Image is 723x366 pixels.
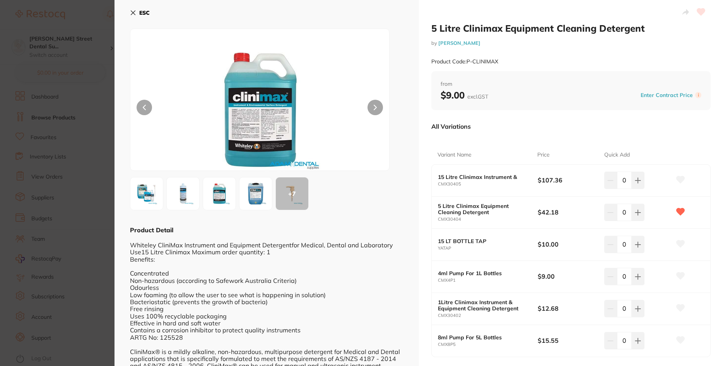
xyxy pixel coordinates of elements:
b: $12.68 [538,304,598,313]
small: CMX30405 [438,182,538,187]
small: Product Code: P-CLINIMAX [431,58,498,65]
p: Variant Name [438,151,472,159]
b: 15 Litre Clinimax Instrument & [438,174,528,180]
b: $10.00 [538,240,598,249]
div: + 7 [276,177,308,210]
b: 8ml Pump For 5L Bottles [438,334,528,340]
small: CMX4P1 [438,278,538,283]
p: All Variations [431,123,471,130]
small: CMX30402 [438,313,538,318]
img: WDMwNDA0LmpwZWc [205,180,233,208]
button: Enter Contract Price [638,92,695,99]
small: YATAP [438,246,538,251]
small: CMX30404 [438,217,538,222]
b: 4ml Pump For 1L Bottles [438,270,528,276]
b: $15.55 [538,336,598,345]
label: i [695,92,701,98]
span: from [441,80,702,88]
img: WDMwNDAyLmpwZWc [169,180,197,208]
b: $107.36 [538,176,598,184]
b: $42.18 [538,208,598,216]
b: $9.00 [538,272,598,281]
b: 1Litre Clinimax Instrument & Equipment Cleaning Detergent [438,299,528,312]
a: [PERSON_NAME] [438,40,480,46]
p: Price [537,151,550,159]
button: +7 [275,177,309,210]
b: 5 Litre Clinimax Equipment Cleaning Detergent [438,203,528,215]
p: Quick Add [604,151,630,159]
b: 15 LT BOTTLE TAP [438,238,528,244]
img: NDA1LmpwZw [242,180,270,208]
b: $9.00 [441,89,488,101]
small: by [431,40,711,46]
small: CMX8P5 [438,342,538,347]
img: WDMwNDA0LmpwZWc [182,48,338,170]
b: Product Detail [130,226,173,234]
h2: 5 Litre Clinimax Equipment Cleaning Detergent [431,22,711,34]
span: excl. GST [467,93,488,100]
img: Q0xJTklNQVguanBn [133,180,161,208]
button: ESC [130,6,150,19]
b: ESC [139,9,150,16]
